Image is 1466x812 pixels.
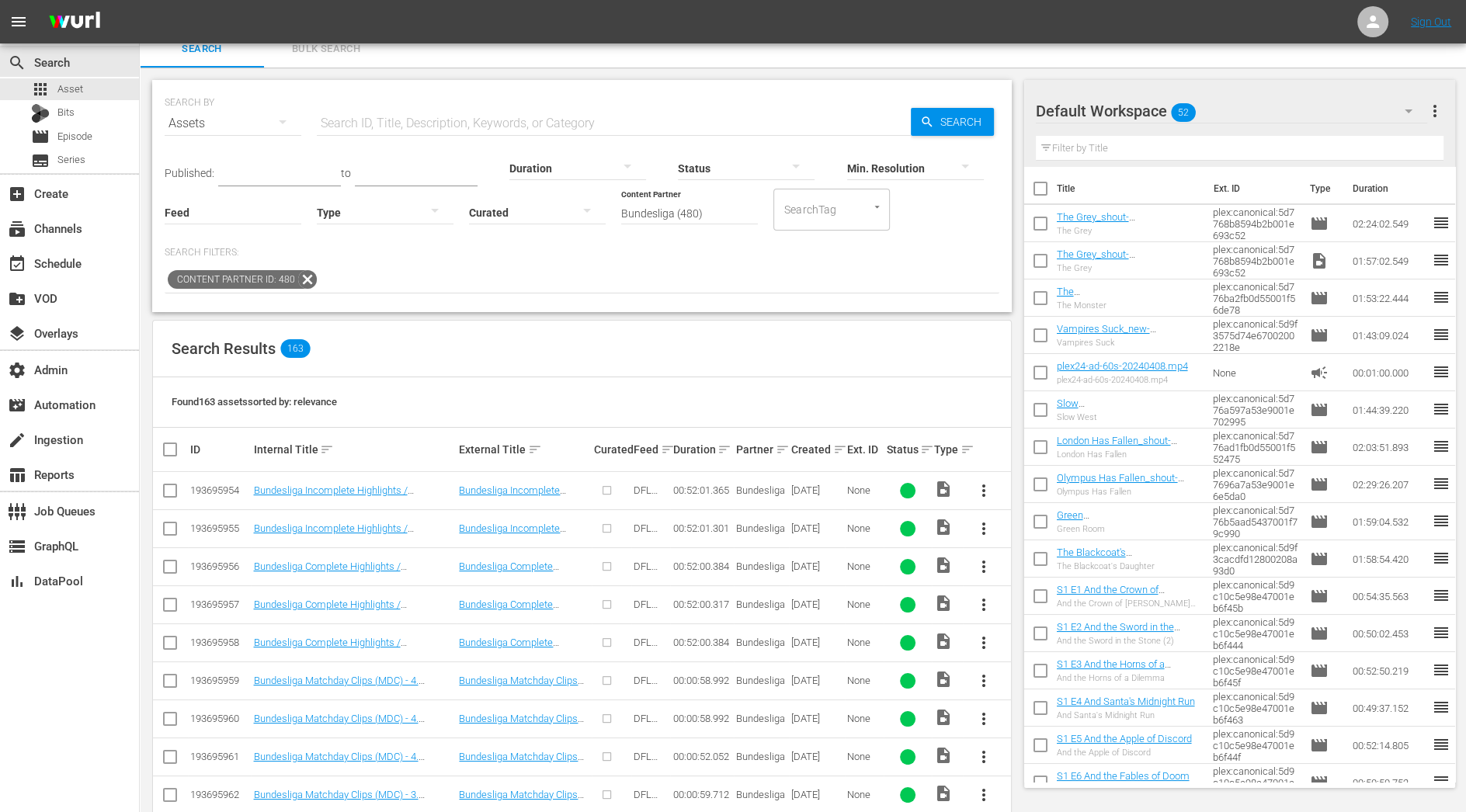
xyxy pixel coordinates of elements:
span: DFL Product Feed [634,675,668,710]
span: menu [9,12,28,31]
span: Episode [1310,401,1329,419]
th: Duration [1343,167,1436,210]
td: plex:canonical:5d77696a7a53e9001e6e5da0 [1207,466,1304,503]
div: 193695955 [190,522,248,534]
span: Episode [1310,699,1329,717]
span: Bulk Search [273,40,379,58]
span: more_vert [974,786,993,804]
button: more_vert [965,700,1002,737]
a: Bundesliga Complete Highlights / Highlightshow II 4. Matchday [DATE]-[DATE] | PGM [253,637,446,671]
button: more_vert [965,548,1002,585]
span: Video [934,594,953,612]
span: more_vert [1425,102,1443,120]
div: [DATE] [791,713,842,724]
a: Bundesliga Matchday Clips (MDC) - 4. Matchday [DATE]-[DATE] - Top 5 Goals (T5G) | 9x16 | mp4 | ENG [253,751,451,786]
td: plex:canonical:5d7768b8594b2b001e693c52 [1207,205,1304,242]
span: Bundesliga [736,599,785,610]
span: sort [833,442,847,456]
span: Episode [1310,326,1329,345]
span: Video [934,556,953,574]
span: Episode [1310,512,1329,531]
div: Slow West [1057,412,1200,422]
a: Bundesliga Complete Highlights / Highlightshow II 4. Matchday [DATE]-[DATE] | CLF (v2) [459,560,582,607]
div: 00:00:58.992 [672,675,731,686]
div: [DATE] [791,599,842,610]
button: more_vert [965,510,1002,547]
th: Title [1057,167,1204,210]
div: And Santa's Midnight Run [1057,710,1195,720]
div: None [847,751,882,762]
div: 00:52:00.384 [672,637,731,648]
div: London Has Fallen [1057,449,1200,460]
td: plex:canonical:5d9c10c5e98e47001eb6f44f [1207,727,1304,764]
div: None [847,675,882,686]
div: The Grey [1057,226,1200,236]
td: 00:52:50.219 [1346,652,1432,689]
span: reorder [1432,213,1450,232]
span: reorder [1432,623,1450,642]
td: 00:01:00.000 [1346,354,1432,391]
a: Bundesliga Incomplete Highlights / Highlightshow I 4. Matchday [DATE]-[DATE] | CLF [459,484,580,531]
div: External Title [459,440,589,459]
a: S1 E1 And the Crown of [PERSON_NAME] (1) [1057,584,1165,607]
span: reorder [1432,437,1450,456]
span: DFL Product Feed [634,713,668,748]
div: The Grey [1057,263,1200,273]
td: 02:24:02.549 [1346,205,1432,242]
button: more_vert [965,738,1002,776]
span: DataPool [8,572,26,591]
div: Curated [594,443,629,456]
div: [DATE] [791,675,842,686]
p: Search Filters: [165,246,999,259]
a: Olympus Has Fallen_shout-factory_avail:68cb332a1a98ebfc61729aaf [1057,472,1199,507]
td: plex:canonical:5d9c10c5e98e47001eb6f463 [1207,689,1304,727]
div: Green Room [1057,524,1200,534]
span: Episode [1310,289,1329,307]
td: 01:53:22.444 [1346,279,1432,317]
div: [DATE] [791,560,842,572]
td: plex:canonical:5d9f3575d74e67002002218e [1207,317,1304,354]
a: Bundesliga Complete Highlights / Highlightshow II 4. Matchday [DATE]-[DATE] | CLF (v2) [253,560,446,595]
span: Schedule [8,255,26,273]
div: [DATE] [791,484,842,496]
div: 00:00:52.052 [672,751,731,762]
a: S1 E5 And the Apple of Discord [1057,733,1192,744]
div: 193695960 [190,713,248,724]
span: Video [934,632,953,651]
div: 00:52:01.365 [672,484,731,496]
div: 00:00:58.992 [672,713,731,724]
span: Overlays [8,324,26,343]
span: 163 [280,339,310,358]
span: reorder [1432,772,1450,791]
td: 00:50:50.752 [1346,764,1432,801]
div: None [847,599,882,610]
span: Bundesliga [736,789,785,800]
span: Video [934,518,953,536]
a: plex24-ad-60s-20240408.mp4 [1057,360,1188,372]
span: Video [934,708,953,727]
button: more_vert [965,624,1002,661]
td: 02:03:51.893 [1346,429,1432,466]
div: None [847,713,882,724]
span: Episode [1310,624,1329,643]
span: Bundesliga [736,751,785,762]
td: plex:canonical:5d776ad1fb0d55001f552475 [1207,429,1304,466]
span: DFL Product Feed [634,599,668,633]
a: Green Room_a24_avail:631baab661877456367cf2d4 [1057,509,1197,544]
div: 00:52:00.384 [672,560,731,572]
a: Bundesliga Incomplete Highlights / Highlightshow I 4. Matchday [DATE]-[DATE] | CLF [253,484,444,519]
a: Slow West_a24_avail:62c6f6db700e44e5860d0a11 [1057,397,1197,432]
a: Bundesliga Complete Highlights / Highlightshow II 4. Matchday [DATE]-[DATE] | CLF [253,599,446,633]
div: Created [791,440,842,459]
a: S1 E3 And the Horns of a Dilemma [1057,658,1171,682]
span: reorder [1432,363,1450,381]
td: plex:canonical:5d9c10c5e98e47001eb6f45f [1207,652,1304,689]
span: Search [149,40,255,58]
div: Internal Title [253,440,454,459]
span: sort [320,442,334,456]
img: ans4CAIJ8jUAAAAAAAAAAAAAAAAAAAAAAAAgQb4GAAAAAAAAAAAAAAAAAAAAAAAAJMjXAAAAAAAAAAAAAAAAAAAAAAAAgAT5G... [37,4,112,40]
a: S1 E2 And the Sword in the Stone (2) [1057,621,1180,644]
td: 00:52:14.805 [1346,727,1432,764]
div: 00:52:00.317 [672,599,731,610]
a: Bundesliga Incomplete Highlights / Highlightshow I 4. Matchday [DATE]-[DATE] | PGM [459,522,580,569]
